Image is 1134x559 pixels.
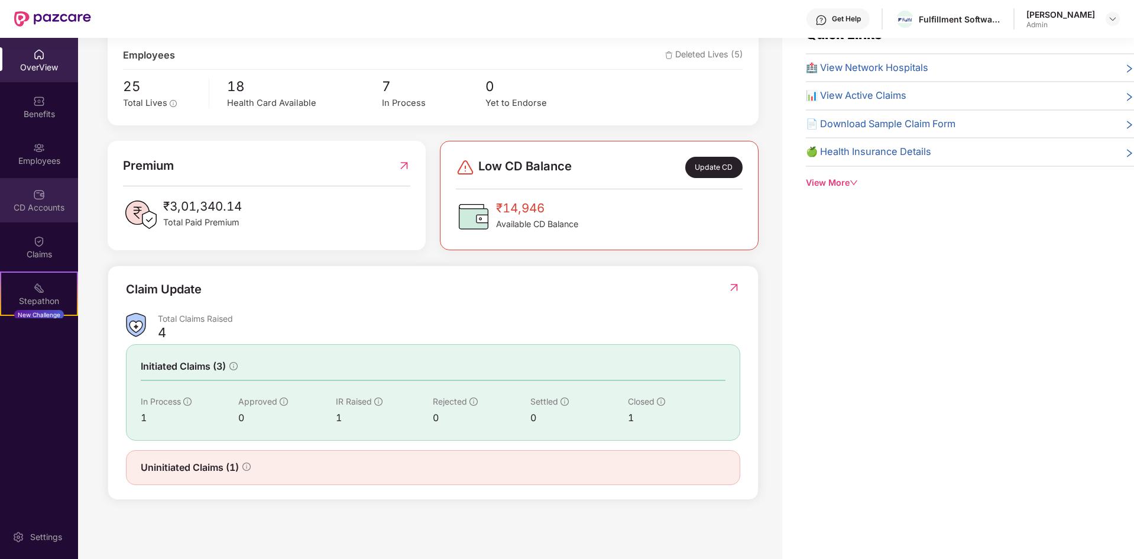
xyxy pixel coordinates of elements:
[919,14,1002,25] div: Fulfillment Software Private Limited
[27,531,66,543] div: Settings
[628,396,655,406] span: Closed
[685,157,743,178] div: Update CD
[1125,119,1134,132] span: right
[1,295,77,307] div: Stepathon
[469,398,478,406] span: info-circle
[123,48,175,63] span: Employees
[815,14,827,26] img: svg+xml;base64,PHN2ZyBpZD0iSGVscC0zMngzMiIgeG1sbnM9Imh0dHA6Ly93d3cudzMub3JnLzIwMDAvc3ZnIiB3aWR0aD...
[832,14,861,24] div: Get Help
[657,398,665,406] span: info-circle
[1125,91,1134,104] span: right
[806,60,928,76] span: 🏥 View Network Hospitals
[141,460,239,475] span: Uninitiated Claims (1)
[242,463,251,471] span: info-circle
[33,95,45,107] img: svg+xml;base64,PHN2ZyBpZD0iQmVuZWZpdHMiIHhtbG5zPSJodHRwOi8vd3d3LnczLm9yZy8yMDAwL3N2ZyIgd2lkdGg9Ij...
[496,218,578,231] span: Available CD Balance
[227,96,382,110] div: Health Card Available
[433,396,467,406] span: Rejected
[158,324,166,341] div: 4
[33,189,45,201] img: svg+xml;base64,PHN2ZyBpZD0iQ0RfQWNjb3VudHMiIGRhdGEtbmFtZT0iQ0QgQWNjb3VudHMiIHhtbG5zPSJodHRwOi8vd3...
[14,11,91,27] img: New Pazcare Logo
[1125,63,1134,76] span: right
[141,396,181,406] span: In Process
[14,310,64,319] div: New Challenge
[238,411,336,425] div: 0
[170,100,177,107] span: info-circle
[163,197,242,216] span: ₹3,01,340.14
[485,76,589,97] span: 0
[123,197,158,232] img: PaidPremiumIcon
[382,96,485,110] div: In Process
[141,411,238,425] div: 1
[126,280,202,299] div: Claim Update
[1108,14,1117,24] img: svg+xml;base64,PHN2ZyBpZD0iRHJvcGRvd24tMzJ4MzIiIHhtbG5zPSJodHRwOi8vd3d3LnczLm9yZy8yMDAwL3N2ZyIgd2...
[141,359,226,374] span: Initiated Claims (3)
[33,235,45,247] img: svg+xml;base64,PHN2ZyBpZD0iQ2xhaW0iIHhtbG5zPSJodHRwOi8vd3d3LnczLm9yZy8yMDAwL3N2ZyIgd2lkdGg9IjIwIi...
[33,49,45,60] img: svg+xml;base64,PHN2ZyBpZD0iSG9tZSIgeG1sbnM9Imh0dHA6Ly93d3cudzMub3JnLzIwMDAvc3ZnIiB3aWR0aD0iMjAiIG...
[123,76,200,97] span: 25
[382,76,485,97] span: 7
[280,398,288,406] span: info-circle
[806,176,1134,189] div: View More
[850,179,858,187] span: down
[33,282,45,294] img: svg+xml;base64,PHN2ZyB4bWxucz0iaHR0cDovL3d3dy53My5vcmcvMjAwMC9zdmciIHdpZHRoPSIyMSIgaGVpZ2h0PSIyMC...
[374,398,383,406] span: info-circle
[126,313,146,337] img: ClaimsSummaryIcon
[665,48,743,63] span: Deleted Lives (5)
[1026,20,1095,30] div: Admin
[238,396,277,406] span: Approved
[158,313,740,324] div: Total Claims Raised
[227,76,382,97] span: 18
[336,396,372,406] span: IR Raised
[628,411,725,425] div: 1
[123,98,167,108] span: Total Lives
[478,157,572,178] span: Low CD Balance
[229,362,238,370] span: info-circle
[1125,147,1134,160] span: right
[806,88,906,104] span: 📊 View Active Claims
[33,142,45,154] img: svg+xml;base64,PHN2ZyBpZD0iRW1wbG95ZWVzIiB4bWxucz0iaHR0cDovL3d3dy53My5vcmcvMjAwMC9zdmciIHdpZHRoPS...
[12,531,24,543] img: svg+xml;base64,PHN2ZyBpZD0iU2V0dGluZy0yMHgyMCIgeG1sbnM9Imh0dHA6Ly93d3cudzMub3JnLzIwMDAvc3ZnIiB3aW...
[485,96,589,110] div: Yet to Endorse
[456,158,475,177] img: svg+xml;base64,PHN2ZyBpZD0iRGFuZ2VyLTMyeDMyIiB4bWxucz0iaHR0cDovL3d3dy53My5vcmcvMjAwMC9zdmciIHdpZH...
[530,396,558,406] span: Settled
[456,199,491,234] img: CDBalanceIcon
[336,411,433,425] div: 1
[665,51,673,59] img: deleteIcon
[163,216,242,229] span: Total Paid Premium
[1026,9,1095,20] div: [PERSON_NAME]
[896,17,913,24] img: Fulfil-Blue-Composite.png
[123,156,174,175] span: Premium
[433,411,530,425] div: 0
[728,282,740,293] img: RedirectIcon
[183,398,192,406] span: info-circle
[560,398,569,406] span: info-circle
[530,411,628,425] div: 0
[806,144,931,160] span: 🍏 Health Insurance Details
[806,117,955,132] span: 📄 Download Sample Claim Form
[398,156,410,175] img: RedirectIcon
[496,199,578,218] span: ₹14,946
